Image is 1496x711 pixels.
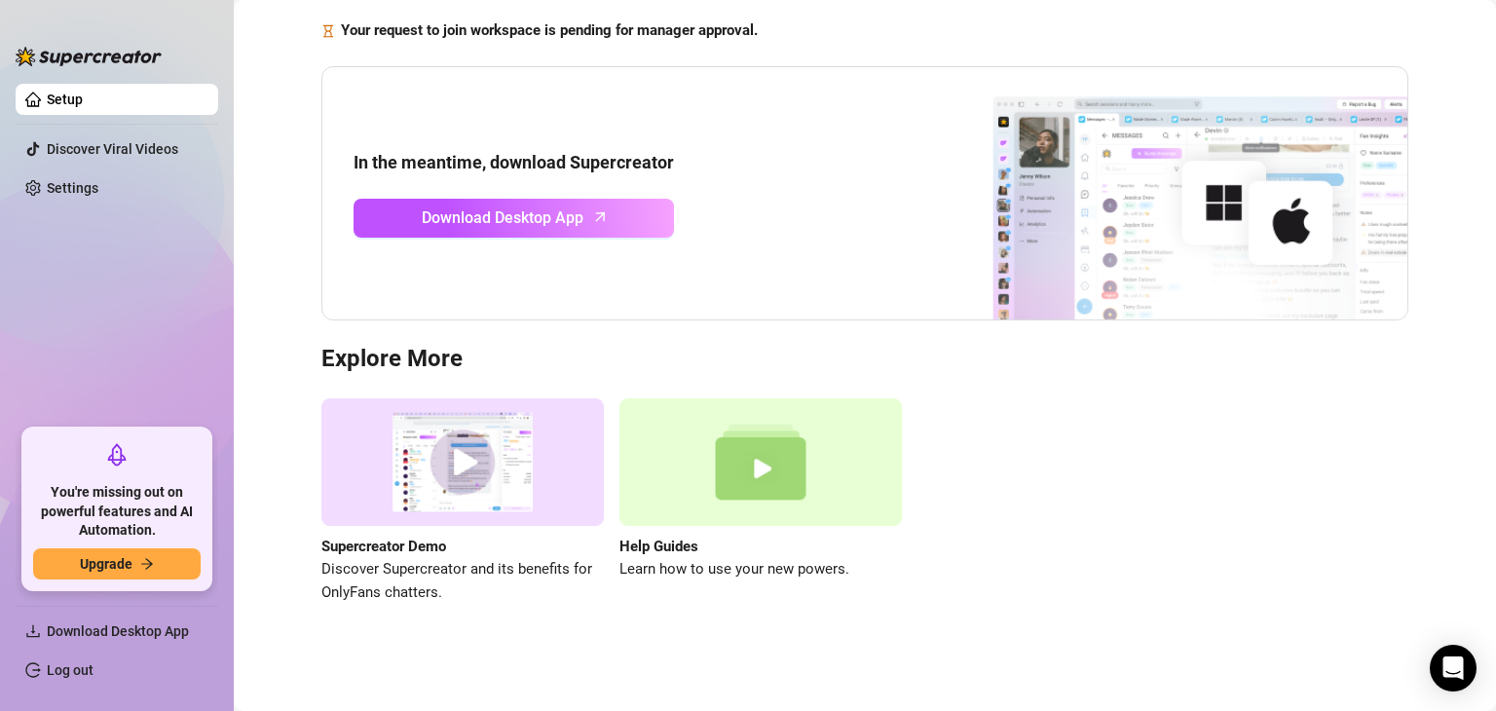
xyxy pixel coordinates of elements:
[321,558,604,604] span: Discover Supercreator and its benefits for OnlyFans chatters.
[1430,645,1477,692] div: Open Intercom Messenger
[321,398,604,526] img: supercreator demo
[47,92,83,107] a: Setup
[47,141,178,157] a: Discover Viral Videos
[33,483,201,541] span: You're missing out on powerful features and AI Automation.
[105,443,129,467] span: rocket
[47,662,93,678] a: Log out
[47,180,98,196] a: Settings
[140,557,154,571] span: arrow-right
[321,398,604,604] a: Supercreator DemoDiscover Supercreator and its benefits for OnlyFans chatters.
[589,206,612,228] span: arrow-up
[619,558,902,581] span: Learn how to use your new powers.
[619,538,698,555] strong: Help Guides
[80,556,132,572] span: Upgrade
[341,21,758,39] strong: Your request to join workspace is pending for manager approval.
[16,47,162,66] img: logo-BBDzfeDw.svg
[321,538,446,555] strong: Supercreator Demo
[47,623,189,639] span: Download Desktop App
[619,398,902,604] a: Help GuidesLearn how to use your new powers.
[354,199,674,238] a: Download Desktop Apparrow-up
[33,548,201,580] button: Upgradearrow-right
[422,206,583,230] span: Download Desktop App
[354,152,674,172] strong: In the meantime, download Supercreator
[25,623,41,639] span: download
[920,67,1407,320] img: download app
[321,19,335,43] span: hourglass
[619,398,902,526] img: help guides
[321,344,1408,375] h3: Explore More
